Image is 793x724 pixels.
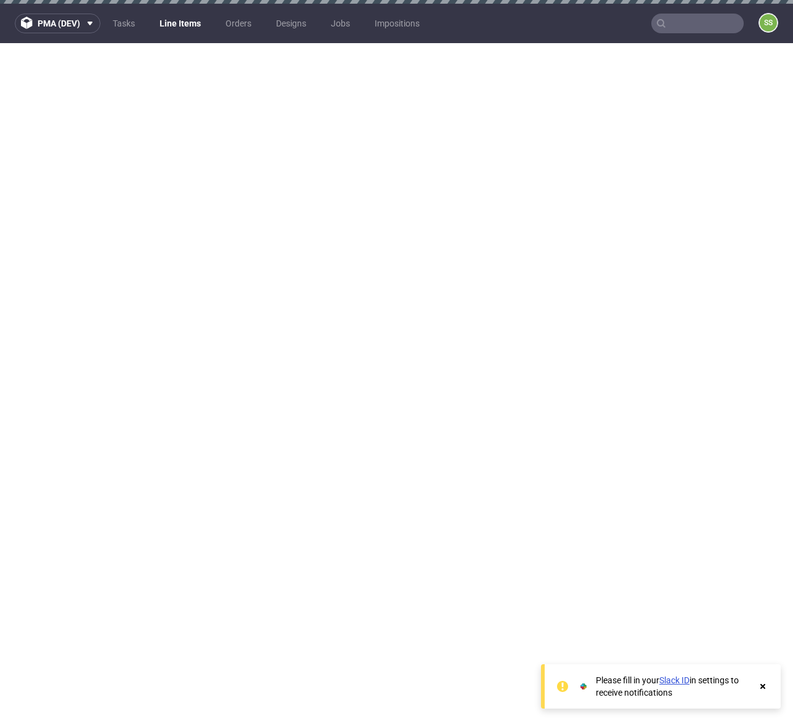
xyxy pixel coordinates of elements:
[269,14,314,33] a: Designs
[152,14,208,33] a: Line Items
[760,14,777,31] figcaption: SS
[38,19,80,28] span: pma (dev)
[15,14,100,33] button: pma (dev)
[577,680,590,693] img: Slack
[323,14,357,33] a: Jobs
[105,14,142,33] a: Tasks
[659,675,689,685] a: Slack ID
[218,14,259,33] a: Orders
[596,674,751,699] div: Please fill in your in settings to receive notifications
[367,14,427,33] a: Impositions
